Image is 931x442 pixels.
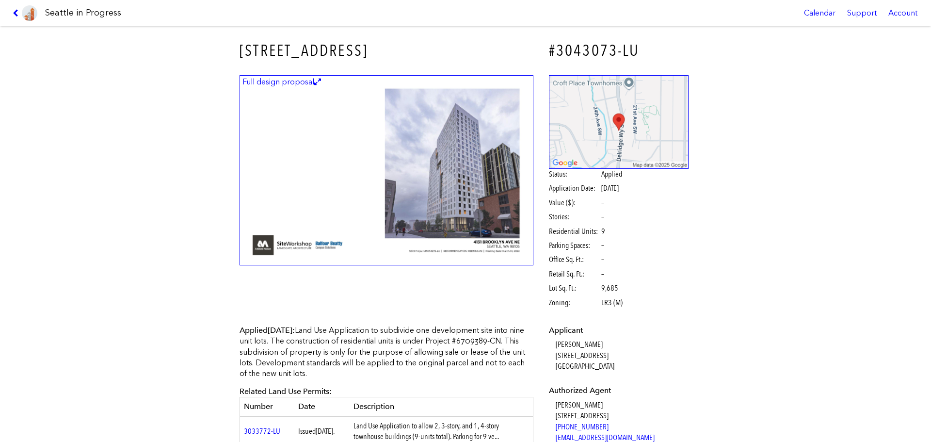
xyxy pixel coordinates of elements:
dt: Applicant [549,325,689,336]
span: Stories: [549,212,600,222]
span: Office Sq. Ft.: [549,254,600,265]
a: [EMAIL_ADDRESS][DOMAIN_NAME] [556,433,655,442]
dd: [PERSON_NAME] [STREET_ADDRESS] [GEOGRAPHIC_DATA] [556,339,689,372]
h1: Seattle in Progress [45,7,121,19]
span: – [601,254,604,265]
span: 9,685 [601,283,618,294]
span: Residential Units: [549,226,600,237]
figcaption: Full design proposal [241,77,322,87]
span: [DATE] [601,183,619,193]
span: Status: [549,169,600,180]
th: Description [350,397,533,416]
span: Zoning: [549,297,600,308]
span: – [601,240,604,251]
span: – [601,212,604,222]
span: Value ($): [549,197,600,208]
dt: Authorized Agent [549,385,689,396]
span: Application Date: [549,183,600,194]
span: Related Land Use Permits: [240,387,332,396]
span: 9 [601,226,605,237]
th: Number [240,397,294,416]
img: 1.jpg [240,75,533,266]
span: – [601,269,604,279]
a: [PHONE_NUMBER] [556,422,609,431]
a: 3033772-LU [244,426,280,436]
img: favicon-96x96.png [22,5,37,21]
a: Full design proposal [240,75,533,266]
span: Parking Spaces: [549,240,600,251]
span: Applied : [240,326,295,335]
span: LR3 (M) [601,297,623,308]
h3: [STREET_ADDRESS] [240,40,533,62]
span: – [601,197,604,208]
span: Lot Sq. Ft.: [549,283,600,294]
span: Retail Sq. Ft.: [549,269,600,279]
span: [DATE] [268,326,292,335]
span: Applied [601,169,622,180]
p: Land Use Application to subdivide one development site into nine unit lots. The construction of r... [240,325,533,379]
img: staticmap [549,75,689,169]
th: Date [294,397,350,416]
h4: #3043073-LU [549,40,689,62]
span: [DATE] [316,426,333,436]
